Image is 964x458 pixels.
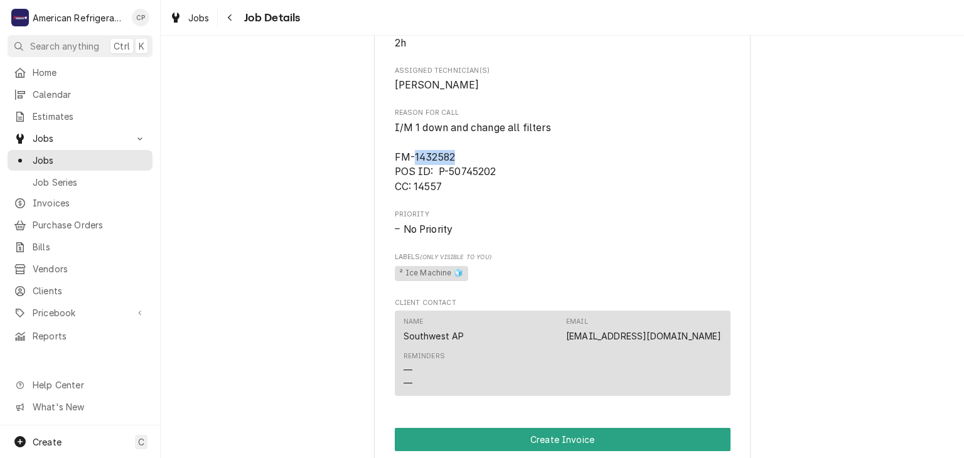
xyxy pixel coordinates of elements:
span: K [139,40,144,53]
span: 2h [395,37,406,49]
span: Calendar [33,88,146,101]
a: Calendar [8,84,153,105]
span: Jobs [33,154,146,167]
a: Go to Help Center [8,375,153,395]
span: Labels [395,252,731,262]
a: Jobs [164,8,215,28]
a: Home [8,62,153,83]
div: Client Contact List [395,311,731,402]
div: Email [566,317,721,342]
div: CP [132,9,149,26]
div: Client Contact [395,298,731,402]
div: Name [404,317,464,342]
span: Help Center [33,378,145,391]
span: Estimates [33,110,146,123]
button: Navigate back [220,8,240,28]
a: Go to Jobs [8,128,153,149]
span: Vendors [33,262,146,275]
span: Estimated Job Duration [395,36,731,51]
a: Job Series [8,172,153,193]
div: Button Group Row [395,428,731,451]
div: Reminders [404,351,445,390]
span: (Only Visible to You) [420,253,491,260]
a: Estimates [8,106,153,127]
span: Pricebook [33,306,127,319]
a: Invoices [8,193,153,213]
div: Cordel Pyle's Avatar [132,9,149,26]
span: Assigned Technician(s) [395,78,731,93]
div: Estimated Job Duration [395,23,731,50]
div: Email [566,317,588,327]
a: Bills [8,237,153,257]
button: Search anythingCtrlK [8,35,153,57]
div: — [404,376,412,390]
span: ² Ice Machine 🧊 [395,266,468,281]
a: Jobs [8,150,153,171]
span: Reason For Call [395,120,731,194]
span: Purchase Orders [33,218,146,232]
span: Reports [33,329,146,343]
span: Jobs [188,11,210,24]
a: [EMAIL_ADDRESS][DOMAIN_NAME] [566,331,721,341]
span: Reason For Call [395,108,731,118]
span: Clients [33,284,146,297]
span: [object Object] [395,264,731,283]
span: I/M 1 down and change all filters FM-1432582 POS ID: P-50745202 CC: 14557 [395,122,551,193]
div: [object Object] [395,252,731,283]
a: Reports [8,326,153,346]
span: Search anything [30,40,99,53]
div: A [11,9,29,26]
span: Bills [33,240,146,253]
span: Job Details [240,9,301,26]
div: — [404,363,412,376]
div: Assigned Technician(s) [395,66,731,93]
a: Purchase Orders [8,215,153,235]
span: Priority [395,210,731,220]
span: Create [33,437,62,447]
span: Assigned Technician(s) [395,66,731,76]
div: Priority [395,210,731,237]
span: Ctrl [114,40,130,53]
div: Reminders [404,351,445,361]
span: Job Series [33,176,146,189]
span: Priority [395,222,731,237]
div: Contact [395,311,731,397]
a: Go to What's New [8,397,153,417]
div: Southwest AP [404,329,464,343]
a: Go to Pricebook [8,302,153,323]
span: Invoices [33,196,146,210]
span: Jobs [33,132,127,145]
span: Home [33,66,146,79]
a: Vendors [8,258,153,279]
span: [PERSON_NAME] [395,79,479,91]
button: Create Invoice [395,428,731,451]
div: Name [404,317,424,327]
div: No Priority [395,222,731,237]
span: C [138,435,144,449]
span: Client Contact [395,298,731,308]
div: American Refrigeration LLC [33,11,125,24]
span: What's New [33,400,145,413]
div: Reason For Call [395,108,731,194]
div: American Refrigeration LLC's Avatar [11,9,29,26]
a: Clients [8,280,153,301]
